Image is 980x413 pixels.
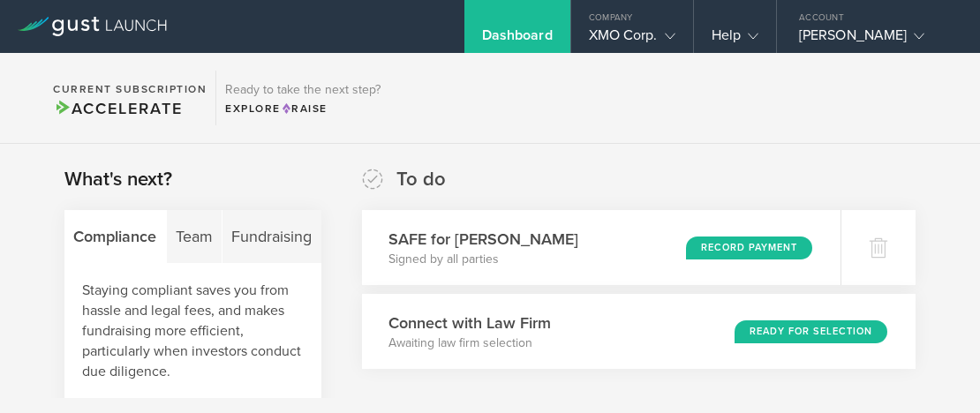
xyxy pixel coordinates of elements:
[396,167,446,192] h2: To do
[64,263,321,402] div: Staying compliant saves you from hassle and legal fees, and makes fundraising more efficient, par...
[388,228,578,251] h3: SAFE for [PERSON_NAME]
[225,84,381,96] h3: Ready to take the next step?
[215,71,389,125] div: Ready to take the next step?ExploreRaise
[892,328,980,413] iframe: Chat Widget
[589,26,675,53] div: XMO Corp.
[281,102,328,115] span: Raise
[388,334,551,352] p: Awaiting law firm selection
[225,101,381,116] div: Explore
[388,312,551,334] h3: Connect with Law Firm
[799,26,949,53] div: [PERSON_NAME]
[362,294,916,369] div: Connect with Law FirmAwaiting law firm selectionReady for Selection
[222,210,321,263] div: Fundraising
[53,84,207,94] h2: Current Subscription
[712,26,758,53] div: Help
[482,26,553,53] div: Dashboard
[64,167,172,192] h2: What's next?
[167,210,223,263] div: Team
[362,210,841,285] div: SAFE for [PERSON_NAME]Signed by all partiesRecord Payment
[735,320,887,343] div: Ready for Selection
[53,99,182,118] span: Accelerate
[686,237,812,259] div: Record Payment
[64,210,167,263] div: Compliance
[388,251,578,268] p: Signed by all parties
